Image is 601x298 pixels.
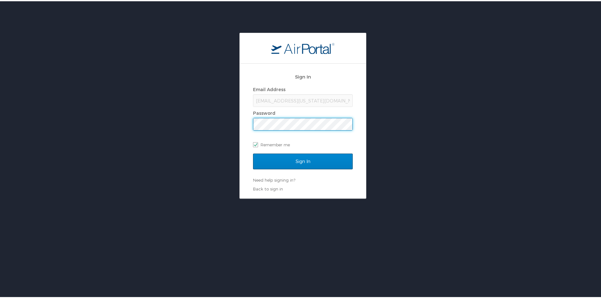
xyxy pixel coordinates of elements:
img: logo [271,41,334,53]
a: Need help signing in? [253,176,295,181]
a: Back to sign in [253,185,283,190]
label: Email Address [253,85,286,91]
input: Sign In [253,152,353,168]
label: Remember me [253,139,353,148]
h2: Sign In [253,72,353,79]
label: Password [253,109,275,114]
